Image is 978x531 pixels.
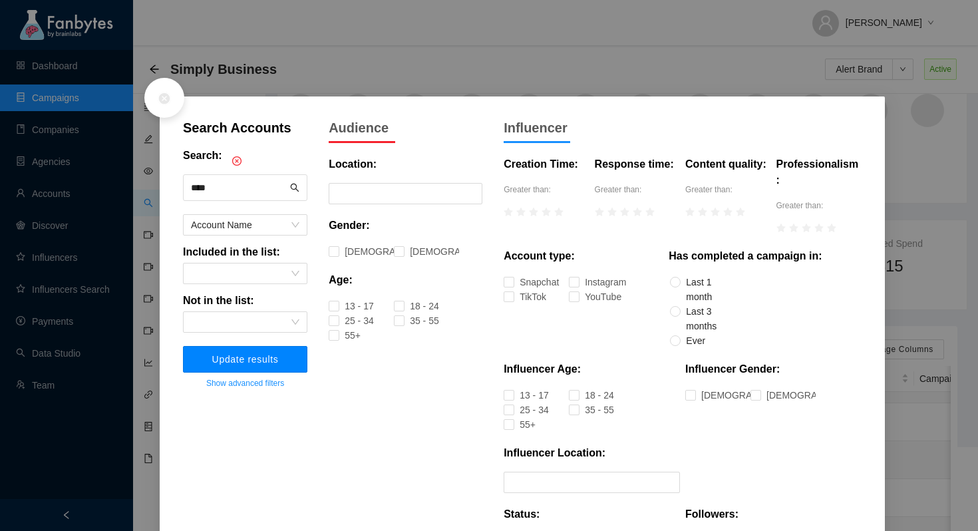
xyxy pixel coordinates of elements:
[191,215,299,235] span: Account Name
[520,403,530,417] div: 25 - 34
[827,224,836,233] span: star
[776,199,862,212] p: Greater than:
[329,218,369,234] p: Gender:
[206,377,284,390] span: Show advanced filters
[232,156,242,166] span: close-circle
[633,208,642,217] span: star
[410,299,420,313] div: 18 - 24
[183,148,222,164] p: Search:
[776,224,786,233] span: star
[698,208,707,217] span: star
[345,313,355,328] div: 25 - 34
[504,361,581,377] p: Influencer Age:
[520,417,525,432] div: 55+
[504,208,513,217] span: star
[520,289,528,304] div: TikTok
[681,275,734,304] span: Last 1 month
[802,224,811,233] span: star
[585,289,597,304] div: YouTube
[595,156,674,172] p: Response time:
[685,506,738,522] p: Followers:
[585,275,599,289] div: Instagram
[529,208,538,217] span: star
[542,208,551,217] span: star
[711,208,720,217] span: star
[183,346,307,373] button: Update results
[669,248,822,264] p: Has completed a campaign in:
[290,183,299,192] span: search
[776,156,862,188] p: Professionalism:
[723,208,733,217] span: star
[685,361,780,377] p: Influencer Gender:
[520,388,530,403] div: 13 - 17
[345,244,379,259] div: [DEMOGRAPHIC_DATA]
[607,208,617,217] span: star
[814,224,824,233] span: star
[554,208,564,217] span: star
[620,208,629,217] span: star
[329,272,353,288] p: Age:
[585,388,595,403] div: 18 - 24
[504,248,575,264] p: Account type:
[345,328,350,343] div: 55+
[685,208,695,217] span: star
[681,333,711,348] span: Ever
[645,208,655,217] span: star
[183,373,307,394] button: Show advanced filters
[329,156,377,172] p: Location:
[504,183,589,196] p: Greater than:
[158,92,171,105] span: close-circle
[504,506,540,522] p: Status:
[504,156,578,172] p: Creation Time:
[685,156,766,172] p: Content quality:
[516,208,526,217] span: star
[504,445,605,461] p: Influencer Location:
[520,275,533,289] div: Snapchat
[410,313,420,328] div: 35 - 55
[736,208,745,217] span: star
[766,388,801,403] div: [DEMOGRAPHIC_DATA]
[585,403,595,417] div: 35 - 55
[681,304,734,333] span: Last 3 months
[212,354,279,365] span: Update results
[595,183,680,196] p: Greater than:
[789,224,798,233] span: star
[345,299,355,313] div: 13 - 17
[410,244,444,259] div: [DEMOGRAPHIC_DATA]
[595,208,604,217] span: star
[685,183,770,196] p: Greater than:
[701,388,736,403] div: [DEMOGRAPHIC_DATA]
